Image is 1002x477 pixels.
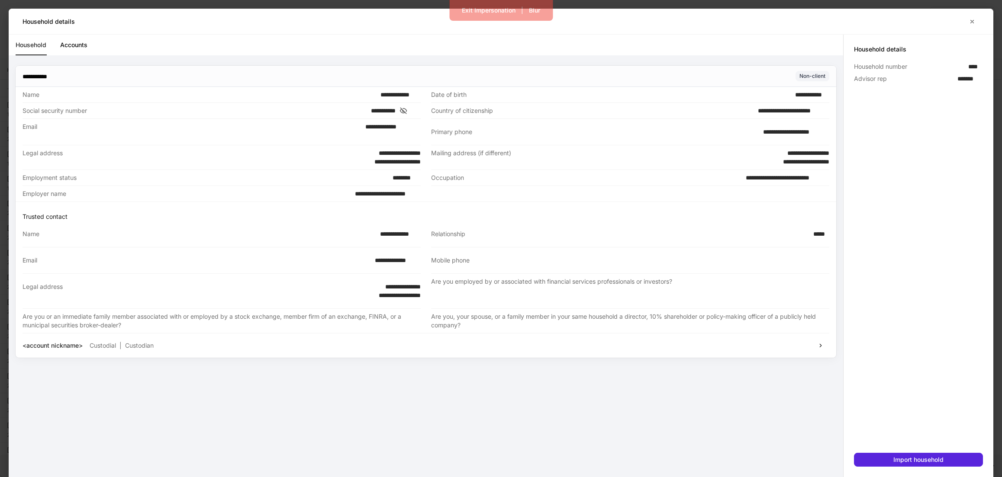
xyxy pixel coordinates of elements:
[23,189,350,198] div: Employer name
[23,256,370,265] div: Email
[16,35,46,55] a: Household
[854,453,983,467] button: Import household
[23,312,416,330] div: Are you or an immediate family member associated with or employed by a stock exchange, member fir...
[799,72,825,80] div: Non-client
[23,212,836,221] p: Trusted contact
[431,173,741,182] div: Occupation
[23,230,375,238] div: Name
[431,277,824,305] div: Are you employed by or associated with financial services professionals or investors?
[462,7,515,13] div: Exit Impersonation
[854,45,983,54] h5: Household details
[529,7,540,13] div: Blur
[23,122,360,141] div: Email
[431,312,824,330] div: Are you, your spouse, or a family member in your same household a director, 10% shareholder or po...
[854,62,963,71] div: Household number
[854,74,952,83] div: Advisor rep
[431,90,790,99] div: Date of birth
[431,106,753,115] div: Country of citizenship
[23,17,75,26] h5: Household details
[431,256,824,265] div: Mobile phone
[23,106,366,115] div: Social security number
[23,90,375,99] div: Name
[431,128,758,136] div: Primary phone
[431,149,760,166] div: Mailing address (if different)
[23,341,83,350] p: <account nickname>
[23,282,357,300] div: Legal address
[60,35,87,55] a: Accounts
[23,173,387,182] div: Employment status
[90,341,154,350] p: Custodial Custodian
[431,230,808,238] div: Relationship
[119,342,122,349] span: |
[23,149,351,166] div: Legal address
[893,457,944,463] div: Import household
